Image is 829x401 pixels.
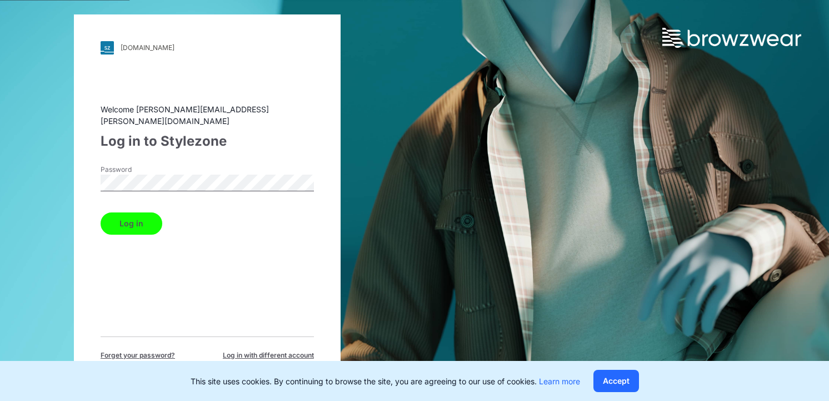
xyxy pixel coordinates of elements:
div: Log in to Stylezone [101,131,314,151]
img: svg+xml;base64,PHN2ZyB3aWR0aD0iMjgiIGhlaWdodD0iMjgiIHZpZXdCb3g9IjAgMCAyOCAyOCIgZmlsbD0ibm9uZSIgeG... [101,41,114,55]
button: Accept [593,370,639,392]
div: [DOMAIN_NAME] [121,43,174,52]
div: Welcome [PERSON_NAME][EMAIL_ADDRESS][PERSON_NAME][DOMAIN_NAME] [101,103,314,127]
label: Password [101,165,178,175]
a: [DOMAIN_NAME] [101,41,314,55]
span: Forget your password? [101,350,175,360]
span: Log in with different account [223,350,314,360]
p: This site uses cookies. By continuing to browse the site, you are agreeing to our use of cookies. [191,375,580,387]
button: Log in [101,212,162,235]
img: browzwear-logo.73288ffb.svg [662,28,801,48]
a: Learn more [539,377,580,386]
